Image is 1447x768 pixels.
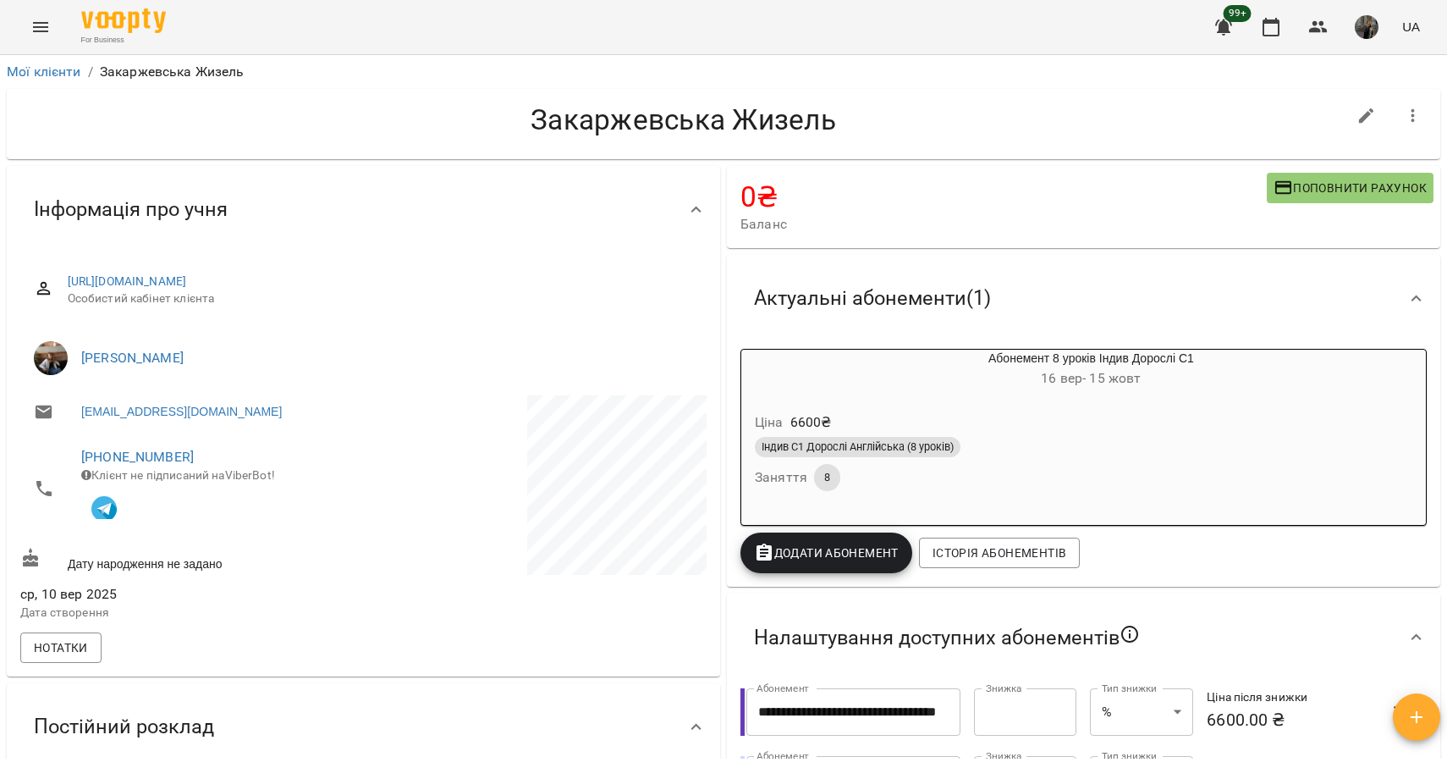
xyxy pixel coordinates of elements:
button: Історія абонементів [919,538,1080,568]
img: Малиновська Анна [34,341,68,375]
button: Поповнити рахунок [1267,173,1433,203]
span: Індив С1 Дорослі Англійська (8 уроків) [755,439,960,455]
button: Нотатки [20,633,102,663]
img: Voopty Logo [81,8,166,33]
a: [URL][DOMAIN_NAME] [68,274,187,288]
button: UA [1395,11,1427,42]
span: ср, 10 вер 2025 [20,584,360,605]
h4: 0 ₴ [740,180,1267,214]
span: Додати Абонемент [754,543,899,563]
div: Абонемент 8 уроків Індив Дорослі С1 [741,350,823,390]
span: Нотатки [34,638,88,658]
span: Баланс [740,214,1267,235]
span: Інформація про учня [34,196,228,223]
div: Інформація про учня [7,166,720,253]
li: / [88,62,93,82]
span: Актуальні абонементи ( 1 ) [754,285,991,312]
h6: Ціна після знижки [1207,688,1368,707]
img: 331913643cd58b990721623a0d187df0.png [1355,15,1378,39]
span: 99+ [1224,5,1252,22]
h6: Заняття [755,466,807,489]
div: Абонемент 8 уроків Індив Дорослі С1 [823,350,1360,390]
div: % [1090,688,1193,736]
button: Додати Абонемент [740,533,912,573]
span: Поповнити рахунок [1274,178,1427,198]
nav: breadcrumb [7,62,1440,82]
a: [PHONE_NUMBER] [81,449,194,465]
h6: 6600.00 ₴ [1207,707,1368,733]
span: Постійний розклад [34,714,214,740]
h6: Ціна [755,411,784,434]
div: Актуальні абонементи(1) [727,255,1440,342]
button: Абонемент 8 уроків Індив Дорослі С116 вер- 15 жовтЦіна6600₴Індив С1 Дорослі Англійська (8 уроків)... [741,350,1360,511]
h4: Закаржевська Жизель [20,102,1346,137]
p: Закаржевська Жизель [100,62,245,82]
span: UA [1402,18,1420,36]
span: For Business [81,35,166,46]
a: Мої клієнти [7,64,81,80]
span: 8 [814,470,840,485]
p: 6600 ₴ [790,412,832,433]
img: Telegram [91,496,117,522]
span: Клієнт не підписаний на ViberBot! [81,468,275,482]
button: Menu [20,7,61,47]
span: Особистий кабінет клієнта [68,290,693,307]
div: Налаштування доступних абонементів [727,594,1440,682]
a: [PERSON_NAME] [81,350,184,366]
span: 16 вер - 15 жовт [1041,370,1141,386]
div: Дату народження не задано [17,544,364,576]
p: Дата створення [20,605,360,622]
a: [EMAIL_ADDRESS][DOMAIN_NAME] [81,403,282,420]
span: Історія абонементів [933,543,1066,563]
span: Налаштування доступних абонементів [754,624,1140,651]
button: Клієнт підписаний на VooptyBot [81,483,127,529]
svg: Якщо не обрано жодного, клієнт зможе побачити всі публічні абонементи [1120,624,1140,644]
